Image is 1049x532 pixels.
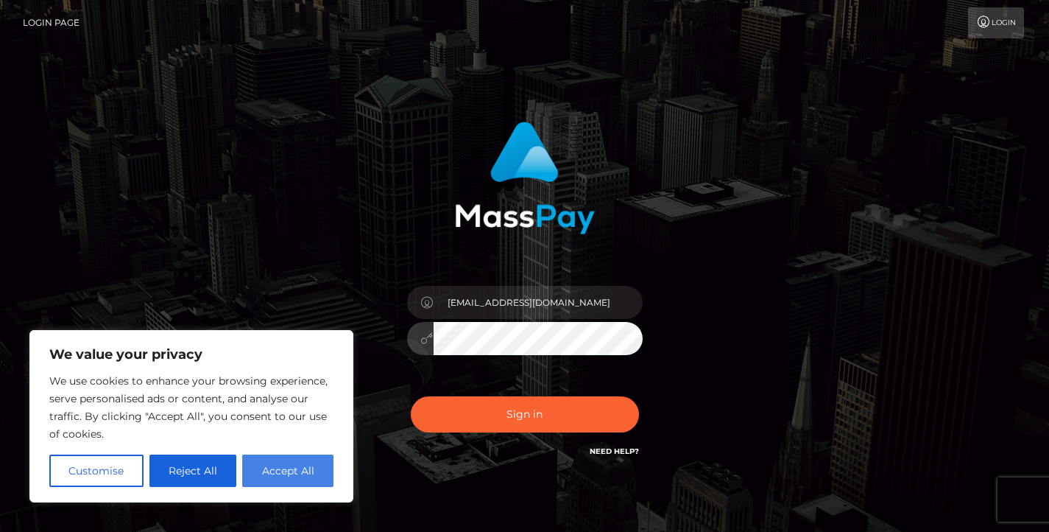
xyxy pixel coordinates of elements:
[149,455,237,487] button: Reject All
[590,447,639,456] a: Need Help?
[29,330,353,503] div: We value your privacy
[49,372,333,443] p: We use cookies to enhance your browsing experience, serve personalised ads or content, and analys...
[455,122,595,234] img: MassPay Login
[23,7,80,38] a: Login Page
[434,286,643,319] input: Username...
[411,396,639,433] button: Sign in
[968,7,1024,38] a: Login
[49,346,333,363] p: We value your privacy
[242,455,333,487] button: Accept All
[49,455,144,487] button: Customise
